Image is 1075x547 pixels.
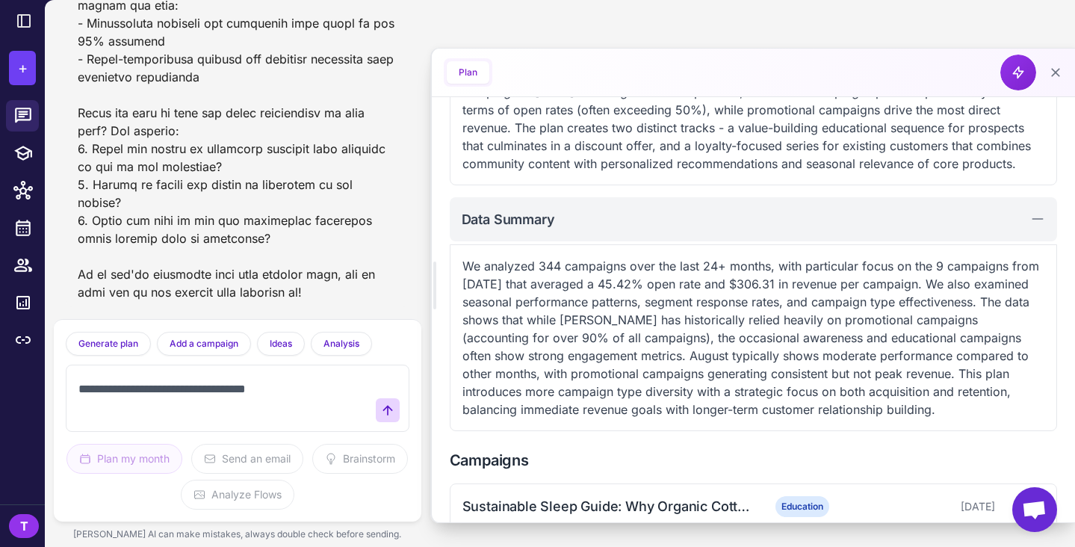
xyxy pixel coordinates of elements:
[9,51,36,85] button: +
[54,522,421,547] div: [PERSON_NAME] AI can make mistakes, always double check before sending.
[191,444,303,474] button: Send an email
[462,47,1044,173] p: Analysis of previous campaign performance shows that [PERSON_NAME] has primarily focused on promo...
[257,332,305,356] button: Ideas
[462,209,555,229] h2: Data Summary
[311,332,372,356] button: Analysis
[9,514,39,538] div: T
[775,496,829,517] span: Education
[447,61,489,84] button: Plan
[1012,487,1057,532] a: Open chat
[312,444,408,474] button: Brainstorm
[181,480,294,510] button: Analyze Flows
[66,444,182,474] button: Plan my month
[170,337,238,350] span: Add a campaign
[323,337,359,350] span: Analysis
[462,496,751,516] div: Sustainable Sleep Guide: Why Organic Cotton Matters
[78,337,138,350] span: Generate plan
[450,449,1057,472] h2: Campaigns
[462,257,1044,418] p: We analyzed 344 campaigns over the last 24+ months, with particular focus on the 9 campaigns from...
[270,337,292,350] span: Ideas
[18,57,28,79] span: +
[855,498,996,515] div: [DATE]
[157,332,251,356] button: Add a campaign
[66,332,151,356] button: Generate plan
